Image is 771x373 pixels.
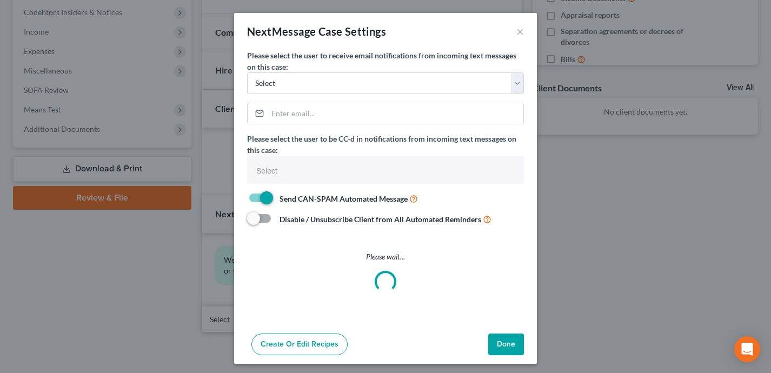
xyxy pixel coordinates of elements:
[488,334,524,355] button: Done
[280,215,481,224] strong: Disable / Unsubscribe Client from All Automated Reminders
[247,50,524,72] label: Please select the user to receive email notifications from incoming text messages on this case:
[247,251,524,262] p: Please wait...
[734,336,760,362] div: Open Intercom Messenger
[247,24,386,39] div: NextMessage Case Settings
[280,194,408,203] strong: Send CAN-SPAM Automated Message
[516,25,524,38] button: ×
[247,133,524,156] label: Please select the user to be CC-d in notifications from incoming text messages on this case:
[268,103,523,124] input: Enter email...
[251,334,348,355] a: Create or Edit Recipes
